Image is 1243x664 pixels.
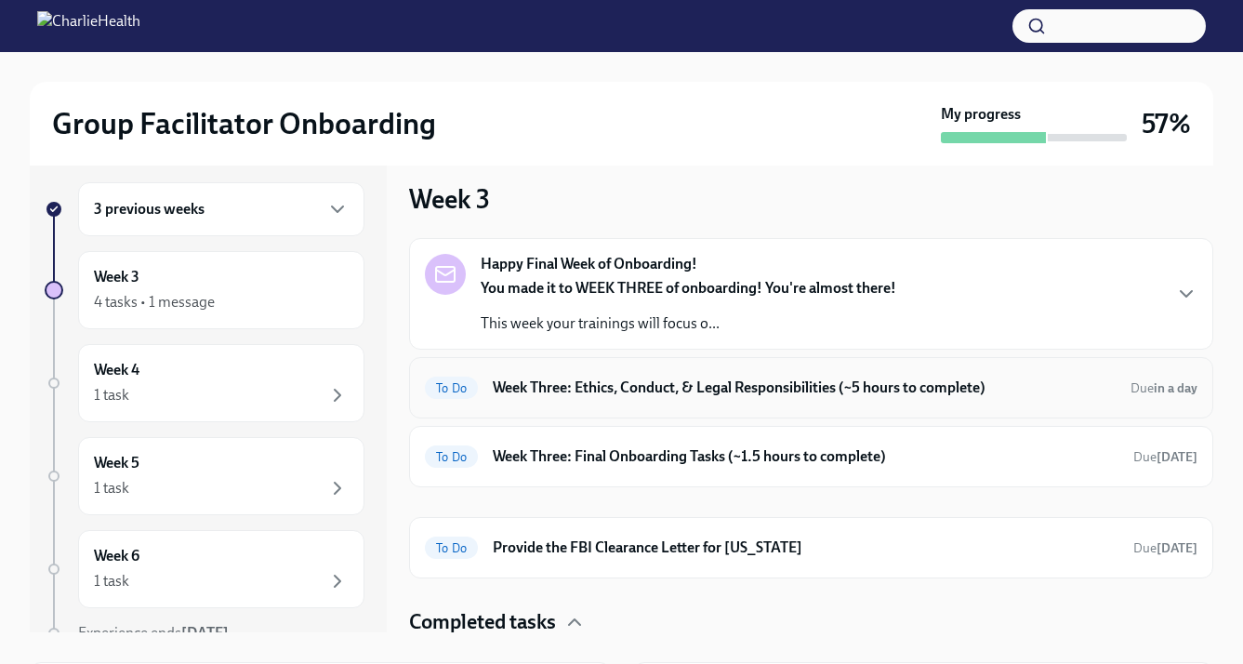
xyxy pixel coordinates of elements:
div: 3 previous weeks [78,182,364,236]
span: Experience ends [78,624,229,642]
span: Due [1133,540,1197,556]
h6: 3 previous weeks [94,199,205,219]
div: 4 tasks • 1 message [94,292,215,312]
h2: Group Facilitator Onboarding [52,105,436,142]
strong: in a day [1154,380,1197,396]
h6: Week 6 [94,546,139,566]
img: CharlieHealth [37,11,140,41]
span: To Do [425,381,478,395]
span: To Do [425,541,478,555]
h6: Week 3 [94,267,139,287]
a: To DoWeek Three: Ethics, Conduct, & Legal Responsibilities (~5 hours to complete)Duein a day [425,373,1197,403]
a: Week 34 tasks • 1 message [45,251,364,329]
strong: [DATE] [1157,449,1197,465]
strong: You made it to WEEK THREE of onboarding! You're almost there! [481,279,896,297]
div: Completed tasks [409,608,1213,636]
a: Week 41 task [45,344,364,422]
strong: [DATE] [1157,540,1197,556]
a: To DoProvide the FBI Clearance Letter for [US_STATE]Due[DATE] [425,533,1197,563]
h6: Week Three: Final Onboarding Tasks (~1.5 hours to complete) [493,446,1118,467]
div: 1 task [94,385,129,405]
h6: Provide the FBI Clearance Letter for [US_STATE] [493,538,1118,558]
div: 1 task [94,478,129,498]
span: Due [1133,449,1197,465]
strong: [DATE] [181,624,229,642]
h3: Week 3 [409,182,490,216]
h4: Completed tasks [409,608,556,636]
h6: Week Three: Ethics, Conduct, & Legal Responsibilities (~5 hours to complete) [493,378,1116,398]
a: To DoWeek Three: Final Onboarding Tasks (~1.5 hours to complete)Due[DATE] [425,442,1197,471]
a: Week 51 task [45,437,364,515]
h6: Week 5 [94,453,139,473]
span: Due [1131,380,1197,396]
div: 1 task [94,571,129,591]
h3: 57% [1142,107,1191,140]
strong: Happy Final Week of Onboarding! [481,254,697,274]
h6: Week 4 [94,360,139,380]
p: This week your trainings will focus o... [481,313,896,334]
span: To Do [425,450,478,464]
a: Week 61 task [45,530,364,608]
span: September 23rd, 2025 09:00 [1131,379,1197,397]
span: September 21st, 2025 09:00 [1133,448,1197,466]
strong: My progress [941,104,1021,125]
span: October 8th, 2025 09:00 [1133,539,1197,557]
